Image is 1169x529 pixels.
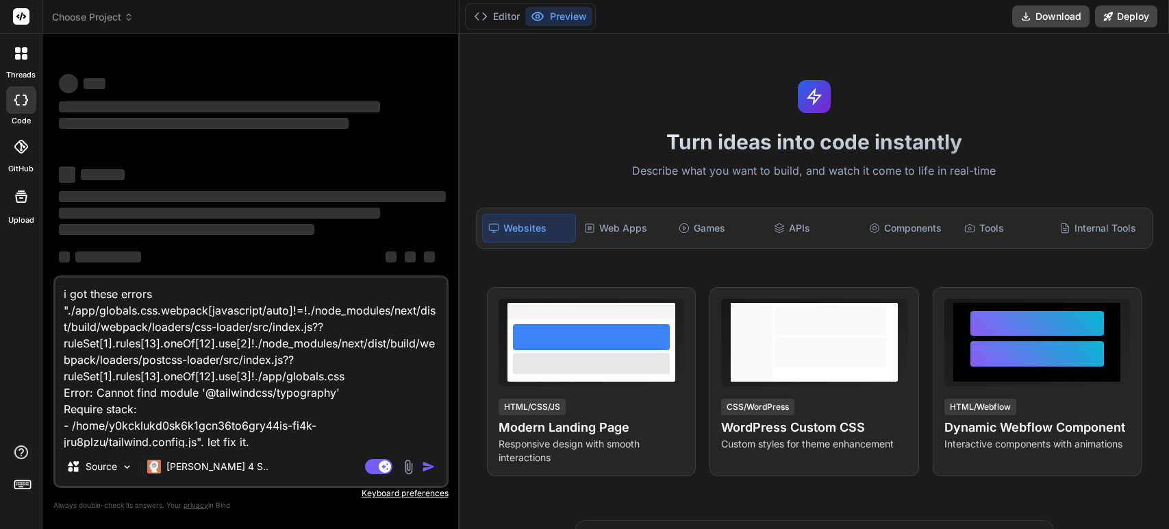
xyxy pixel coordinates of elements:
label: code [12,115,31,127]
button: Deploy [1095,5,1157,27]
span: ‌ [424,251,435,262]
span: View Prompt [1066,299,1124,312]
p: Custom styles for theme enhancement [721,437,907,451]
span: ‌ [75,251,141,262]
img: attachment [401,459,416,475]
p: Describe what you want to build, and watch it come to life in real-time [468,162,1161,180]
span: ‌ [386,251,397,262]
img: icon [422,460,436,473]
span: View Prompt [620,299,679,312]
h4: Dynamic Webflow Component [944,418,1130,437]
div: Games [673,214,766,243]
div: HTML/CSS/JS [499,399,566,415]
h4: WordPress Custom CSS [721,418,907,437]
button: Editor [468,7,525,26]
span: ‌ [405,251,416,262]
img: Pick Models [121,461,133,473]
h4: Modern Landing Page [499,418,684,437]
span: ‌ [59,118,349,129]
div: Components [864,214,956,243]
button: Preview [525,7,592,26]
div: Tools [959,214,1051,243]
div: HTML/Webflow [944,399,1016,415]
p: Keyboard preferences [53,488,449,499]
p: Responsive design with smooth interactions [499,437,684,465]
span: ‌ [59,251,70,262]
div: CSS/WordPress [721,399,794,415]
span: ‌ [59,191,446,202]
div: Internal Tools [1054,214,1146,243]
span: ‌ [59,74,78,93]
p: Always double-check its answers. Your in Bind [53,499,449,512]
div: APIs [768,214,861,243]
span: Choose Project [52,10,134,24]
p: Source [86,460,117,473]
label: GitHub [8,163,34,175]
p: [PERSON_NAME] 4 S.. [166,460,268,473]
img: Claude 4 Sonnet [147,460,161,473]
h1: Turn ideas into code instantly [468,130,1161,154]
textarea: i got these errors "./app/globals.css.webpack[javascript/auto]!=!./node_modules/next/dist/build/w... [55,278,447,447]
div: Websites [482,214,576,243]
button: Download [1012,5,1090,27]
span: ‌ [59,208,380,219]
span: ‌ [59,101,380,112]
span: privacy [184,501,208,509]
p: Interactive components with animations [944,437,1130,451]
label: threads [6,69,36,81]
span: ‌ [81,169,125,180]
div: Web Apps [579,214,671,243]
span: ‌ [59,224,314,235]
span: View Prompt [843,299,902,312]
span: ‌ [59,167,75,183]
span: ‌ [84,78,105,89]
label: Upload [8,214,34,226]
